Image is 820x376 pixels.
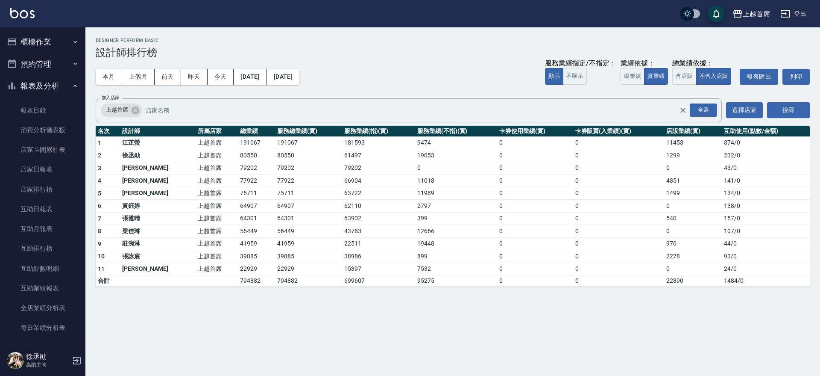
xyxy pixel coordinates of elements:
[143,103,694,118] input: 店家名稱
[342,126,415,137] th: 服務業績(指)(實)
[208,69,234,85] button: 今天
[196,200,238,213] td: 上越首席
[120,126,196,137] th: 設計師
[342,237,415,250] td: 22511
[196,237,238,250] td: 上越首席
[3,219,82,239] a: 互助月報表
[196,187,238,200] td: 上越首席
[690,104,717,117] div: 全選
[664,225,722,238] td: 0
[3,101,82,120] a: 報表目錄
[563,68,587,85] button: 不顯示
[664,136,722,149] td: 11453
[342,175,415,187] td: 66904
[497,175,573,187] td: 0
[98,240,101,247] span: 9
[696,68,732,85] button: 不含入店販
[96,126,810,287] table: a dense table
[573,275,664,287] td: 0
[120,212,196,225] td: 張雅晴
[777,6,810,22] button: 登出
[98,215,101,222] span: 7
[275,126,342,137] th: 服務總業績(實)
[415,237,497,250] td: 19448
[573,250,664,263] td: 0
[415,225,497,238] td: 12666
[96,38,810,43] h2: Designer Perform Basic
[672,59,735,68] div: 總業績依據：
[722,263,810,275] td: 24 / 0
[3,140,82,160] a: 店家區間累計表
[234,69,266,85] button: [DATE]
[238,200,275,213] td: 64907
[3,75,82,97] button: 報表及分析
[729,5,773,23] button: 上越首席
[96,47,810,59] h3: 設計師排行榜
[101,106,133,114] span: 上越首席
[120,149,196,162] td: 徐丞勛
[573,162,664,175] td: 0
[275,237,342,250] td: 41959
[664,263,722,275] td: 0
[664,149,722,162] td: 1299
[102,95,120,101] label: 加入店家
[7,352,24,369] img: Person
[664,126,722,137] th: 店販業績(實)
[573,136,664,149] td: 0
[10,8,35,18] img: Logo
[120,225,196,238] td: 梁佳琳
[238,187,275,200] td: 75711
[120,175,196,187] td: [PERSON_NAME]
[497,136,573,149] td: 0
[196,250,238,263] td: 上越首席
[122,69,155,85] button: 上個月
[497,200,573,213] td: 0
[196,149,238,162] td: 上越首席
[275,162,342,175] td: 79202
[98,228,101,234] span: 8
[415,212,497,225] td: 399
[342,136,415,149] td: 181593
[708,5,725,22] button: save
[342,250,415,263] td: 38986
[497,126,573,137] th: 卡券使用業績(實)
[573,175,664,187] td: 0
[415,149,497,162] td: 19053
[275,136,342,149] td: 191067
[3,199,82,219] a: 互助日報表
[275,187,342,200] td: 75711
[96,126,120,137] th: 名次
[275,250,342,263] td: 39885
[120,162,196,175] td: [PERSON_NAME]
[342,162,415,175] td: 79202
[238,250,275,263] td: 39885
[120,187,196,200] td: [PERSON_NAME]
[98,165,101,172] span: 3
[98,253,105,260] span: 10
[722,187,810,200] td: 134 / 0
[238,212,275,225] td: 64301
[3,338,82,358] a: 營業統計分析表
[3,160,82,179] a: 店家日報表
[120,136,196,149] td: 江芷螢
[573,126,664,137] th: 卡券販賣(入業績)(實)
[120,200,196,213] td: 黃鈺婷
[120,250,196,263] td: 張詠宸
[98,139,101,146] span: 1
[767,102,810,118] button: 搜尋
[101,104,142,117] div: 上越首席
[3,180,82,199] a: 店家排行榜
[573,187,664,200] td: 0
[497,263,573,275] td: 0
[196,136,238,149] td: 上越首席
[196,126,238,137] th: 所屬店家
[688,102,719,118] button: Open
[238,237,275,250] td: 41959
[722,149,810,162] td: 232 / 0
[722,175,810,187] td: 141 / 0
[238,162,275,175] td: 79202
[275,149,342,162] td: 80550
[573,200,664,213] td: 0
[238,175,275,187] td: 77922
[415,126,497,137] th: 服務業績(不指)(實)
